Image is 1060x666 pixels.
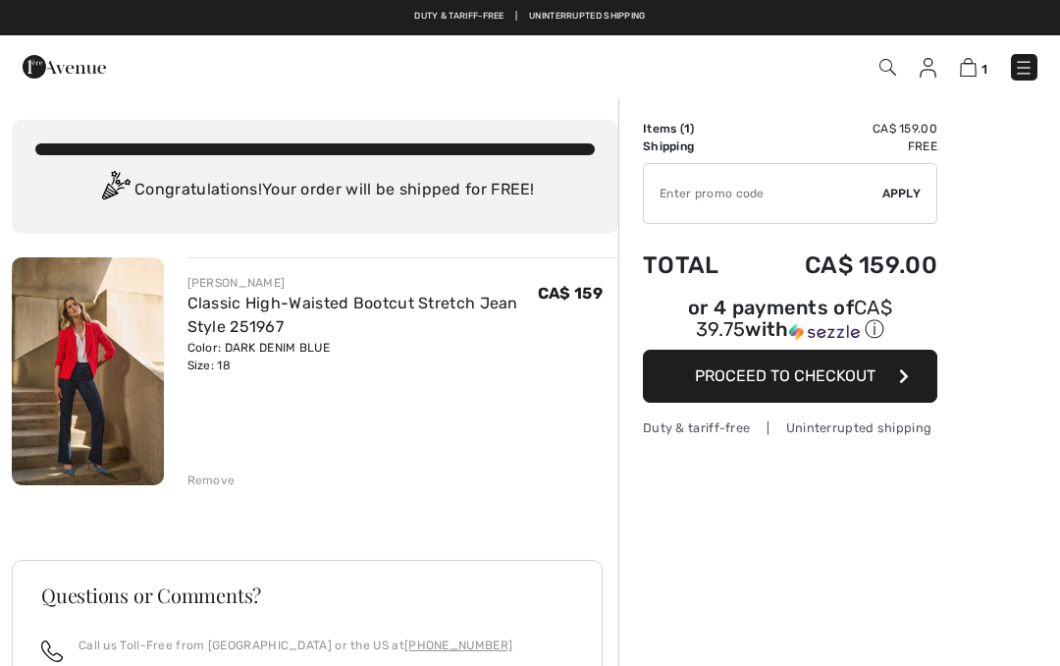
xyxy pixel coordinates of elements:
[643,232,750,299] td: Total
[538,284,603,303] span: CA$ 159
[750,120,937,138] td: CA$ 159.00
[920,58,936,78] img: My Info
[404,638,512,652] a: [PHONE_NUMBER]
[187,294,518,336] a: Classic High-Waisted Bootcut Stretch Jean Style 251967
[981,62,987,77] span: 1
[35,171,595,210] div: Congratulations! Your order will be shipped for FREE!
[187,472,236,489] div: Remove
[643,350,937,403] button: Proceed to Checkout
[1014,58,1033,78] img: Menu
[750,232,937,299] td: CA$ 159.00
[643,418,937,437] div: Duty & tariff-free | Uninterrupted shipping
[643,138,750,155] td: Shipping
[187,339,538,374] div: Color: DARK DENIM BLUE Size: 18
[79,637,512,654] p: Call us Toll-Free from [GEOGRAPHIC_DATA] or the US at
[23,47,106,86] img: 1ère Avenue
[789,323,860,341] img: Sezzle
[643,120,750,138] td: Items ( )
[644,164,882,223] input: Promo code
[643,299,937,343] div: or 4 payments of with
[23,56,106,75] a: 1ère Avenue
[12,257,164,485] img: Classic High-Waisted Bootcut Stretch Jean Style 251967
[41,585,573,605] h3: Questions or Comments?
[750,138,937,155] td: Free
[695,366,875,385] span: Proceed to Checkout
[879,59,896,76] img: Search
[960,58,977,77] img: Shopping Bag
[696,296,892,341] span: CA$ 39.75
[882,185,922,202] span: Apply
[187,274,538,292] div: [PERSON_NAME]
[41,640,63,662] img: call
[960,55,987,79] a: 1
[643,299,937,350] div: or 4 payments ofCA$ 39.75withSezzle Click to learn more about Sezzle
[95,171,134,210] img: Congratulation2.svg
[684,122,690,136] span: 1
